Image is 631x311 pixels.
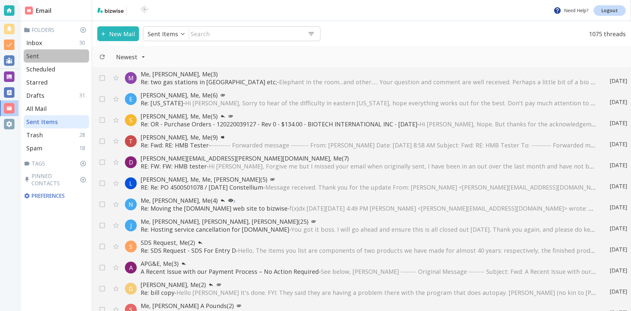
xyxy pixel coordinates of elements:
[610,98,627,106] p: [DATE]
[610,246,627,253] p: [DATE]
[553,7,588,14] p: Need Help?
[233,200,235,203] p: 3
[79,131,88,139] p: 28
[141,196,596,204] p: Me, [PERSON_NAME], Me (4)
[24,49,89,63] div: Sent
[610,141,627,148] p: [DATE]
[26,78,48,86] p: Starred
[141,78,596,86] p: Re: two gas stations in [GEOGRAPHIC_DATA] etc; -
[24,115,89,128] div: Sent Items
[141,141,596,149] p: Re: Fwd: RE: HMB Tester -
[129,158,133,166] p: D
[141,218,596,225] p: Me, [PERSON_NAME], [PERSON_NAME], [PERSON_NAME] (25)
[141,302,596,310] p: Me, [PERSON_NAME] A Pounds (2)
[225,196,238,204] button: 3
[601,8,618,13] p: Logout
[26,118,58,126] p: Sent Items
[129,243,132,250] p: S
[610,267,627,274] p: [DATE]
[26,105,47,113] p: All Mail
[24,63,89,76] div: Scheduled
[585,26,626,41] p: 1075 threads
[129,137,133,145] p: T
[129,5,159,16] img: BioTech International
[97,26,139,41] button: New Mail
[141,281,596,289] p: [PERSON_NAME], Me (2)
[141,239,596,246] p: SDS Request, Me (2)
[24,128,89,142] div: Trash28
[129,95,132,103] p: E
[610,183,627,190] p: [DATE]
[141,260,596,268] p: APG&E, Me (3)
[610,162,627,169] p: [DATE]
[24,36,89,49] div: Inbox30
[24,160,89,167] p: Tags
[141,112,596,120] p: [PERSON_NAME], Me, Me (5)
[24,172,89,187] p: Pinned Contacts
[129,179,132,187] p: L
[24,26,89,34] p: Folders
[79,39,88,46] p: 30
[24,192,88,199] p: Preferences
[24,76,89,89] div: Starred
[141,70,596,78] p: Me, [PERSON_NAME], Me (3)
[610,77,627,85] p: [DATE]
[22,190,89,202] div: Preferences
[141,183,596,191] p: RE: Re: PO 4500501078 / [DATE] Constellium -
[141,154,596,162] p: [PERSON_NAME][EMAIL_ADDRESS][PERSON_NAME][DOMAIN_NAME], Me (7)
[25,7,33,14] img: DashboardSidebarEmail.svg
[610,288,627,295] p: [DATE]
[26,52,39,60] p: Sent
[129,285,133,293] p: G
[610,225,627,232] p: [DATE]
[26,131,43,139] p: Trash
[79,144,88,152] p: 18
[141,289,596,297] p: Re: bill copy -
[97,8,124,13] img: bizwise
[96,51,108,63] button: Refresh
[141,99,596,107] p: Re: [US_STATE] -
[109,50,152,64] button: Filter
[141,225,596,233] p: Re: Hosting service cancellation for [DOMAIN_NAME] -
[26,144,42,152] p: Spam
[129,116,132,124] p: S
[141,120,596,128] p: Re: OR - Purchase Orders - 120220039127 - Rev 0 - $134.00 - BIOTECH INTERNATIONAL INC - [DATE] -
[26,91,44,99] p: Drafts
[26,39,42,47] p: Inbox
[610,204,627,211] p: [DATE]
[141,204,596,212] p: Re: Moving the [DOMAIN_NAME] web site to bizwise -
[189,27,302,40] input: Search
[141,175,596,183] p: [PERSON_NAME], Me, Me, [PERSON_NAME] (5)
[129,200,133,208] p: N
[141,91,596,99] p: [PERSON_NAME], Me, Me (6)
[610,119,627,127] p: [DATE]
[130,221,132,229] p: J
[26,65,55,73] p: Scheduled
[24,102,89,115] div: All Mail
[141,246,596,254] p: Re: SDS Request - SDS For Entry D -
[594,5,626,16] a: Logout
[24,89,89,102] div: Drafts31
[79,92,88,99] p: 31
[141,268,596,275] p: A Recent Issue with our Payment Process – No Action Required -
[24,142,89,155] div: Spam18
[128,74,133,82] p: M
[141,133,596,141] p: [PERSON_NAME], Me, Me (9)
[141,162,596,170] p: RE: FW: FW: HMB tester -
[148,30,178,38] p: Sent Items
[25,6,52,15] h2: Email
[129,264,133,272] p: A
